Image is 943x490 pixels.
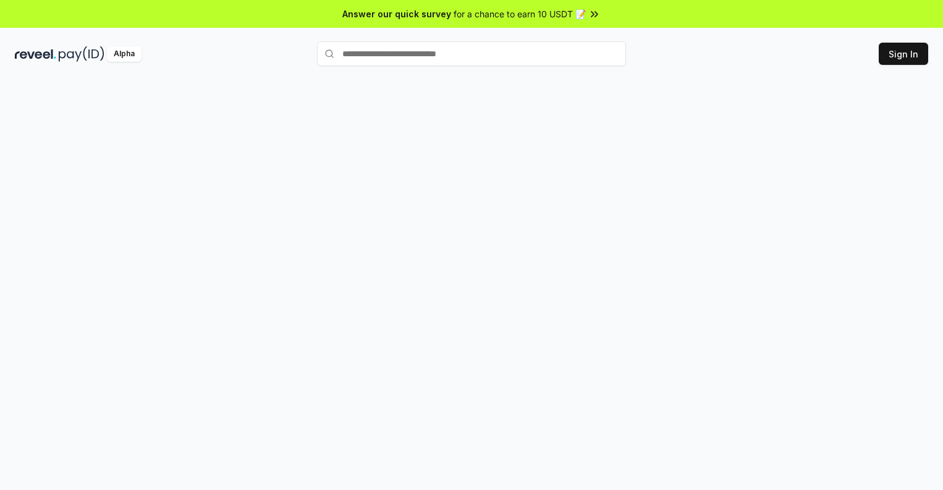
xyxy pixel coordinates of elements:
[342,7,451,20] span: Answer our quick survey
[107,46,142,62] div: Alpha
[454,7,586,20] span: for a chance to earn 10 USDT 📝
[59,46,104,62] img: pay_id
[879,43,928,65] button: Sign In
[15,46,56,62] img: reveel_dark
